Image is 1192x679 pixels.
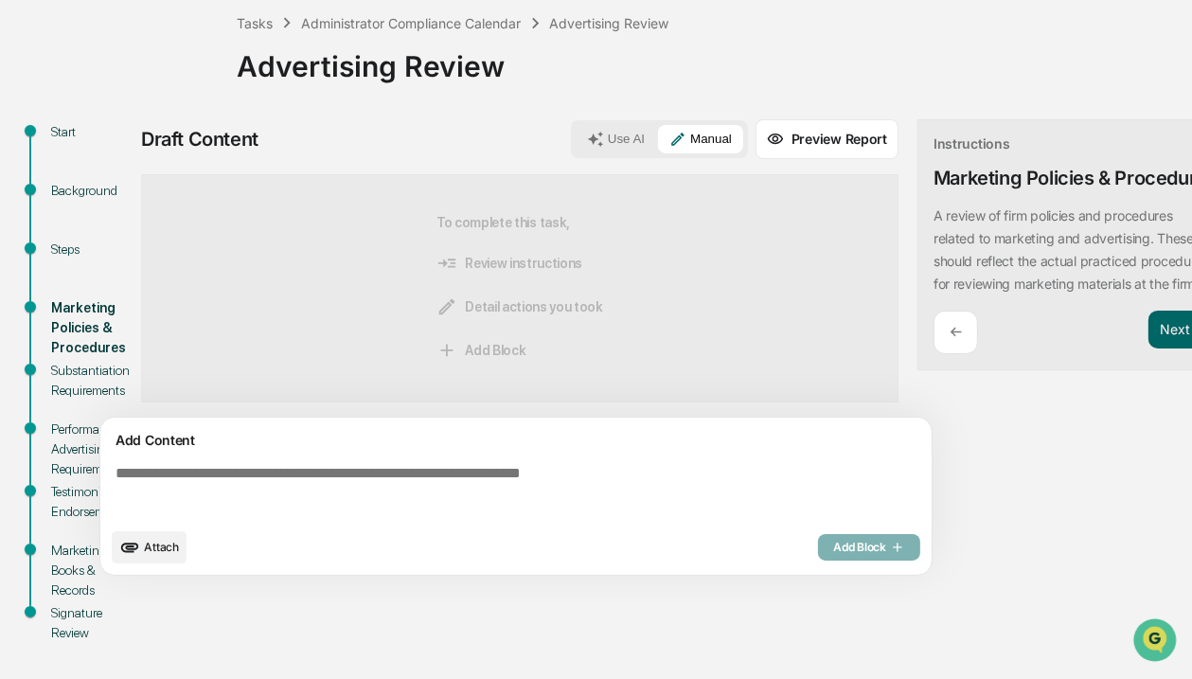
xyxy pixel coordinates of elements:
a: 🔎Data Lookup [11,267,127,301]
div: Start [51,122,130,142]
span: Attach [144,540,179,554]
div: Marketing Books & Records [51,541,130,600]
span: Data Lookup [38,275,119,294]
div: Instructions [934,135,1010,152]
a: Powered byPylon [133,320,229,335]
a: 🗄️Attestations [130,231,242,265]
div: Tasks [237,15,273,31]
div: Steps [51,240,130,259]
button: Use AI [576,125,656,153]
span: Preclearance [38,239,122,258]
iframe: Open customer support [1131,616,1183,668]
div: Advertising Review [550,15,669,31]
div: 🗄️ [137,241,152,256]
div: 🔎 [19,277,34,292]
div: Start new chat [64,145,311,164]
span: Detail actions you took [436,296,603,317]
div: Signature Review [51,603,130,643]
button: Start new chat [322,151,345,173]
span: Attestations [156,239,235,258]
div: Administrator Compliance Calendar [301,15,521,31]
div: Substantiation Requirements [51,361,130,401]
div: We're available if you need us! [64,164,240,179]
a: 🖐️Preclearance [11,231,130,265]
div: 🖐️ [19,241,34,256]
div: To complete this task, [436,205,603,371]
span: Review instructions [436,253,582,274]
button: Manual [658,125,743,153]
div: Draft Content [141,128,258,151]
button: Preview Report [756,119,898,159]
div: Performance Advertising Requirements [51,420,130,479]
img: 1746055101610-c473b297-6a78-478c-a979-82029cc54cd1 [19,145,53,179]
span: Add Block [436,340,525,361]
div: Marketing Policies & Procedures [51,298,130,358]
div: Background [51,181,130,201]
div: Testimonials & Endorsements [51,482,130,522]
p: ← [950,323,962,341]
div: Advertising Review [237,34,1183,83]
button: upload document [112,531,187,563]
div: Add Content [112,429,920,452]
span: Pylon [188,321,229,335]
p: How can we help? [19,40,345,70]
